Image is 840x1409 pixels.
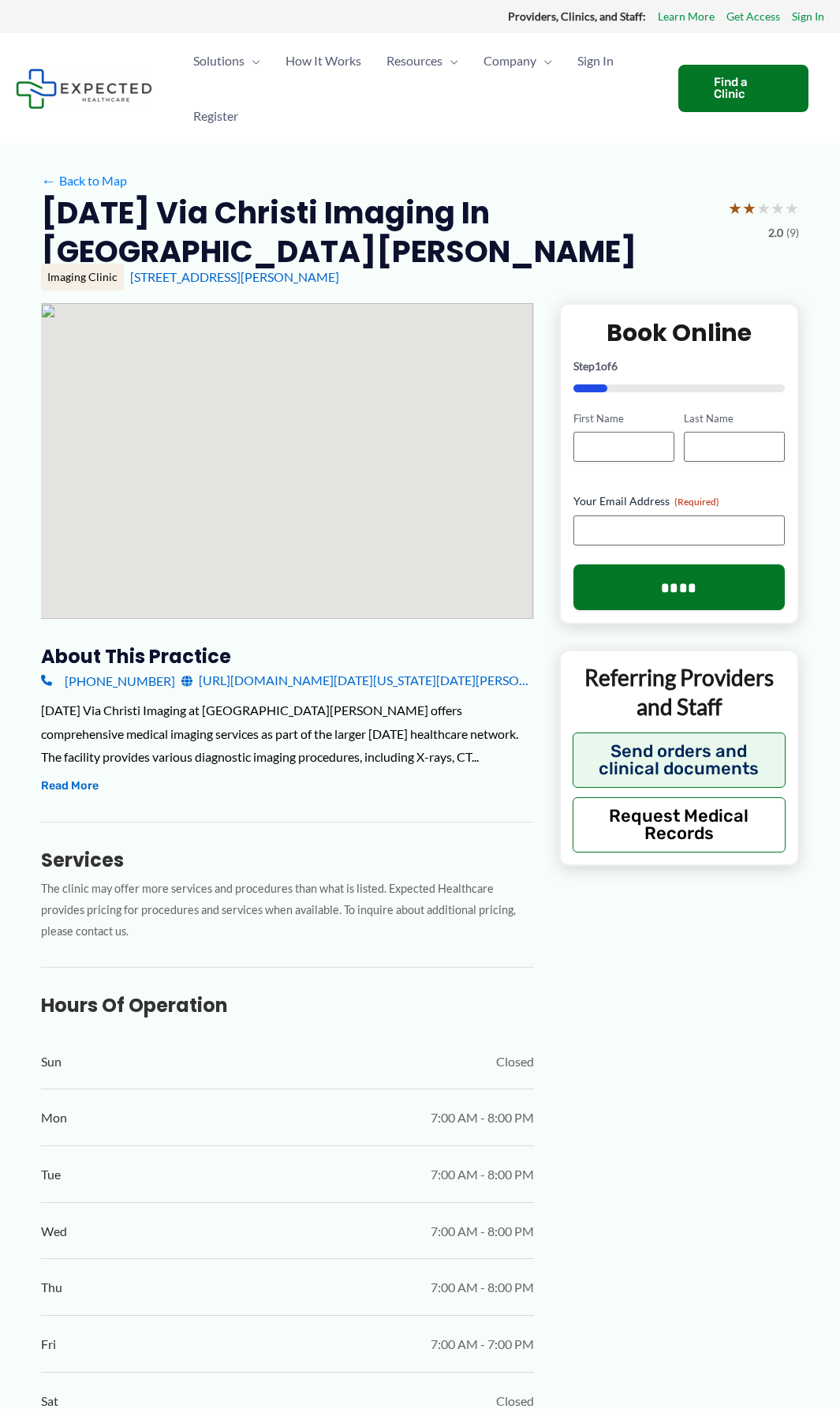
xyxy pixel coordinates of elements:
a: [PHONE_NUMBER] [41,669,175,692]
h2: Book Online [573,317,785,348]
div: [DATE] Via Christi Imaging at [GEOGRAPHIC_DATA][PERSON_NAME] offers comprehensive medical imaging... [41,699,534,769]
span: ★ [756,193,771,223]
span: Menu Toggle [245,33,260,88]
span: Solutions [193,33,245,88]
button: Send orders and clinical documents [573,733,786,789]
span: 7:00 AM - 7:00 PM [431,1332,534,1356]
span: 1 [595,359,601,373]
span: Sign In [577,33,614,88]
a: Sign In [565,33,626,88]
span: Company [483,33,536,88]
a: SolutionsMenu Toggle [181,33,273,88]
span: How It Works [286,33,361,88]
span: Register [193,88,238,144]
nav: Primary Site Navigation [181,33,663,144]
span: ★ [742,193,756,223]
label: Last Name [684,411,785,426]
img: Expected Healthcare Logo - side, dark font, small [16,69,152,109]
button: Read More [41,777,99,796]
span: Sun [41,1050,62,1074]
span: ★ [771,193,785,223]
a: Register [181,88,251,144]
span: 7:00 AM - 8:00 PM [431,1276,534,1299]
span: Thu [41,1276,62,1299]
a: Get Access [726,6,780,27]
h3: Hours of Operation [41,993,534,1017]
span: 7:00 AM - 8:00 PM [431,1163,534,1186]
a: Sign In [792,6,824,27]
span: (Required) [674,497,719,508]
span: Wed [41,1220,67,1243]
h3: About this practice [41,644,534,669]
span: 7:00 AM - 8:00 PM [431,1106,534,1130]
a: How It Works [273,33,374,88]
a: [STREET_ADDRESS][PERSON_NAME] [130,269,339,284]
span: (9) [786,223,799,243]
span: Menu Toggle [536,33,552,88]
span: Resources [386,33,442,88]
span: Closed [496,1050,534,1074]
label: Your Email Address [573,494,785,510]
p: Step of [573,361,785,372]
a: ←Back to Map [41,169,127,193]
h2: [DATE] Via Christi Imaging in [GEOGRAPHIC_DATA][PERSON_NAME] [41,193,715,272]
a: ResourcesMenu Toggle [374,33,471,88]
span: Fri [41,1332,56,1356]
span: ← [41,173,56,188]
a: Find a Clinic [678,65,808,112]
p: The clinic may offer more services and procedures than what is listed. Expected Healthcare provid... [41,879,534,942]
span: ★ [728,193,742,223]
span: 2.0 [768,223,783,243]
a: Learn More [658,6,715,27]
span: Tue [41,1163,61,1186]
div: Imaging Clinic [41,264,124,290]
button: Request Medical Records [573,798,786,853]
label: First Name [573,411,674,426]
a: CompanyMenu Toggle [471,33,565,88]
span: 6 [611,359,618,373]
span: Menu Toggle [442,33,458,88]
strong: Providers, Clinics, and Staff: [508,9,646,23]
span: 7:00 AM - 8:00 PM [431,1220,534,1243]
span: Mon [41,1106,67,1130]
p: Referring Providers and Staff [573,664,786,721]
a: [URL][DOMAIN_NAME][DATE][US_STATE][DATE][PERSON_NAME] [181,669,534,692]
h3: Services [41,848,534,872]
span: ★ [785,193,799,223]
